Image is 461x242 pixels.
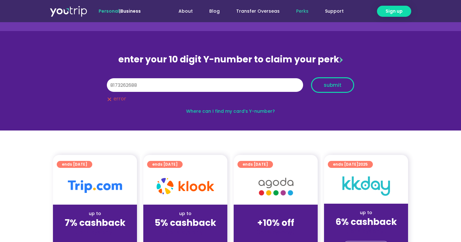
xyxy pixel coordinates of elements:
a: ends [DATE] [237,161,273,168]
a: ends [DATE] [147,161,183,168]
span: 2025 [358,162,368,167]
strong: +10% off [257,217,294,229]
span: ends [DATE] [152,161,178,168]
a: Perks [288,5,317,17]
div: up to [329,209,403,216]
a: Transfer Overseas [228,5,288,17]
div: (for stays only) [239,229,313,235]
a: ends [DATE] [57,161,92,168]
strong: 7% cashback [65,217,126,229]
strong: 6% cashback [335,216,397,228]
a: Where can I find my card’s Y-number? [186,108,275,114]
span: up to [270,210,282,217]
div: error [107,96,354,102]
input: 10 digit Y-number (e.g. 8123456789) [107,78,303,92]
button: submit [311,77,354,93]
span: Sign up [386,8,403,15]
form: Y Number [107,77,354,102]
nav: Menu [158,5,352,17]
span: ends [DATE] [62,161,87,168]
a: Business [120,8,141,14]
div: (for stays only) [58,229,132,235]
a: ends [DATE]2025 [328,161,373,168]
a: Support [317,5,352,17]
span: ends [DATE] [333,161,368,168]
div: up to [148,210,222,217]
a: About [170,5,201,17]
a: Blog [201,5,228,17]
span: Personal [99,8,119,14]
div: up to [58,210,132,217]
div: enter your 10 digit Y-number to claim your perk [104,51,357,68]
a: Sign up [377,6,411,17]
strong: 5% cashback [155,217,216,229]
div: (for stays only) [329,228,403,234]
span: ends [DATE] [243,161,268,168]
div: (for stays only) [148,229,222,235]
span: | [99,8,141,14]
